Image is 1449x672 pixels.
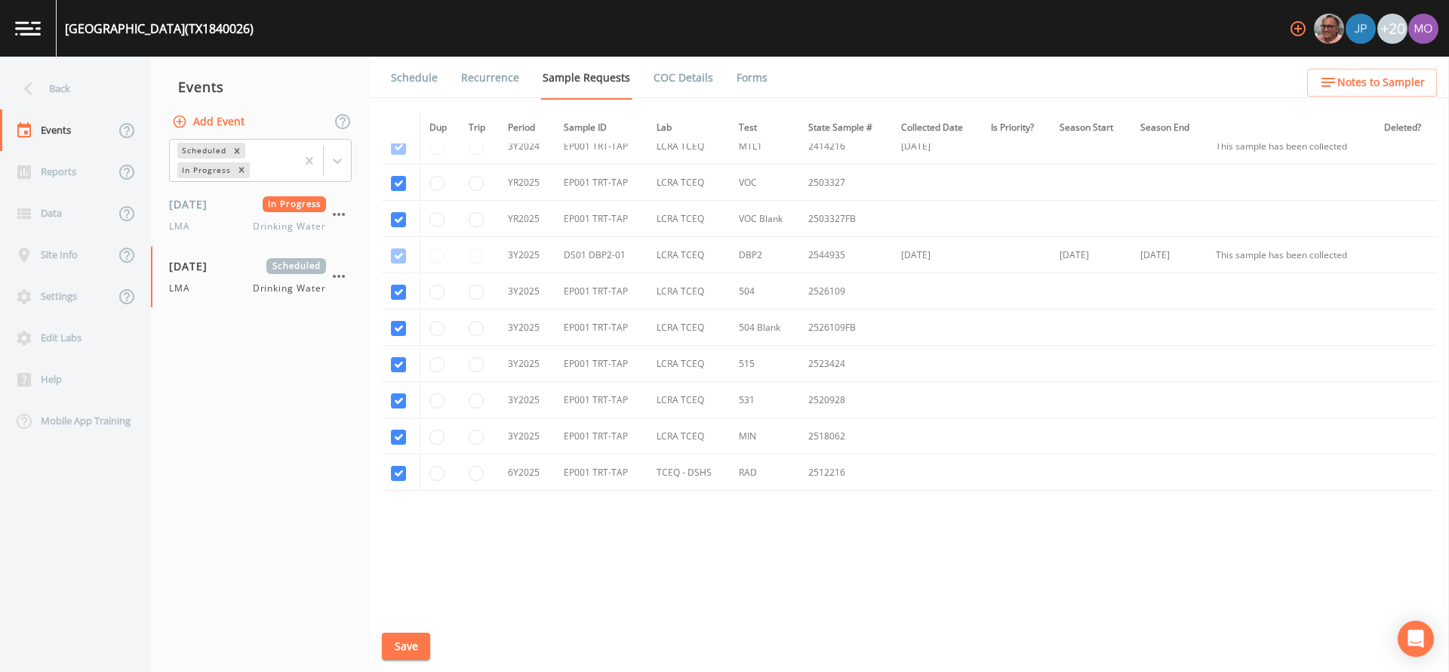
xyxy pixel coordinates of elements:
[253,220,326,233] span: Drinking Water
[389,57,440,99] a: Schedule
[730,112,799,144] th: Test
[799,346,892,382] td: 2523424
[648,310,730,346] td: LCRA TCEQ
[499,455,555,491] td: 6Y2025
[1313,14,1345,44] div: Mike Franklin
[799,418,892,455] td: 2518062
[730,418,799,455] td: MIN
[169,108,251,136] button: Add Event
[892,128,982,165] td: [DATE]
[799,201,892,237] td: 2503327FB
[555,455,648,491] td: EP001 TRT-TAP
[555,273,648,310] td: EP001 TRT-TAP
[169,258,218,274] span: [DATE]
[499,310,555,346] td: 3Y2025
[892,112,982,144] th: Collected Date
[730,237,799,273] td: DBP2
[799,237,892,273] td: 2544935
[266,258,326,274] span: Scheduled
[648,273,730,310] td: LCRA TCEQ
[382,633,430,661] button: Save
[1408,14,1438,44] img: 4e251478aba98ce068fb7eae8f78b90c
[648,382,730,418] td: LCRA TCEQ
[1051,237,1131,273] td: [DATE]
[15,21,41,35] img: logo
[1131,237,1207,273] td: [DATE]
[555,310,648,346] td: EP001 TRT-TAP
[648,165,730,201] td: LCRA TCEQ
[799,273,892,310] td: 2526109
[555,237,648,273] td: DS01 DBP2-01
[648,128,730,165] td: LCRA TCEQ
[555,382,648,418] td: EP001 TRT-TAP
[151,184,370,246] a: [DATE]In ProgressLMADrinking Water
[499,201,555,237] td: YR2025
[555,418,648,455] td: EP001 TRT-TAP
[555,201,648,237] td: EP001 TRT-TAP
[499,165,555,201] td: YR2025
[734,57,770,99] a: Forms
[648,112,730,144] th: Lab
[1207,128,1375,165] td: This sample has been collected
[253,282,326,295] span: Drinking Water
[229,143,245,159] div: Remove Scheduled
[799,382,892,418] td: 2520928
[799,165,892,201] td: 2503327
[1398,621,1434,657] div: Open Intercom Messenger
[499,128,555,165] td: 3Y2024
[177,162,233,178] div: In Progress
[151,246,370,308] a: [DATE]ScheduledLMADrinking Water
[1337,73,1425,92] span: Notes to Sampler
[799,128,892,165] td: 2414216
[648,418,730,455] td: LCRA TCEQ
[730,455,799,491] td: RAD
[651,57,715,99] a: COC Details
[1375,112,1437,144] th: Deleted?
[420,112,460,144] th: Dup
[730,128,799,165] td: MTL1
[892,237,982,273] td: [DATE]
[169,196,218,212] span: [DATE]
[555,165,648,201] td: EP001 TRT-TAP
[169,282,199,295] span: LMA
[799,455,892,491] td: 2512216
[1207,237,1375,273] td: This sample has been collected
[540,57,632,100] a: Sample Requests
[730,310,799,346] td: 504 Blank
[1307,69,1437,97] button: Notes to Sampler
[648,237,730,273] td: LCRA TCEQ
[799,310,892,346] td: 2526109FB
[263,196,327,212] span: In Progress
[730,382,799,418] td: 531
[648,346,730,382] td: LCRA TCEQ
[555,346,648,382] td: EP001 TRT-TAP
[1051,112,1131,144] th: Season Start
[648,455,730,491] td: TCEQ - DSHS
[1377,14,1407,44] div: +20
[1131,112,1207,144] th: Season End
[499,346,555,382] td: 3Y2025
[730,346,799,382] td: 515
[233,162,250,178] div: Remove In Progress
[499,418,555,455] td: 3Y2025
[460,112,499,144] th: Trip
[1346,14,1376,44] img: 41241ef155101aa6d92a04480b0d0000
[730,201,799,237] td: VOC Blank
[65,20,254,38] div: [GEOGRAPHIC_DATA] (TX1840026)
[555,128,648,165] td: EP001 TRT-TAP
[151,68,370,106] div: Events
[555,112,648,144] th: Sample ID
[982,112,1051,144] th: Is Priority?
[177,143,229,159] div: Scheduled
[499,112,555,144] th: Period
[799,112,892,144] th: State Sample #
[648,201,730,237] td: LCRA TCEQ
[499,382,555,418] td: 3Y2025
[1314,14,1344,44] img: e2d790fa78825a4bb76dcb6ab311d44c
[499,273,555,310] td: 3Y2025
[169,220,199,233] span: LMA
[459,57,521,99] a: Recurrence
[499,237,555,273] td: 3Y2025
[730,165,799,201] td: VOC
[1345,14,1377,44] div: Joshua gere Paul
